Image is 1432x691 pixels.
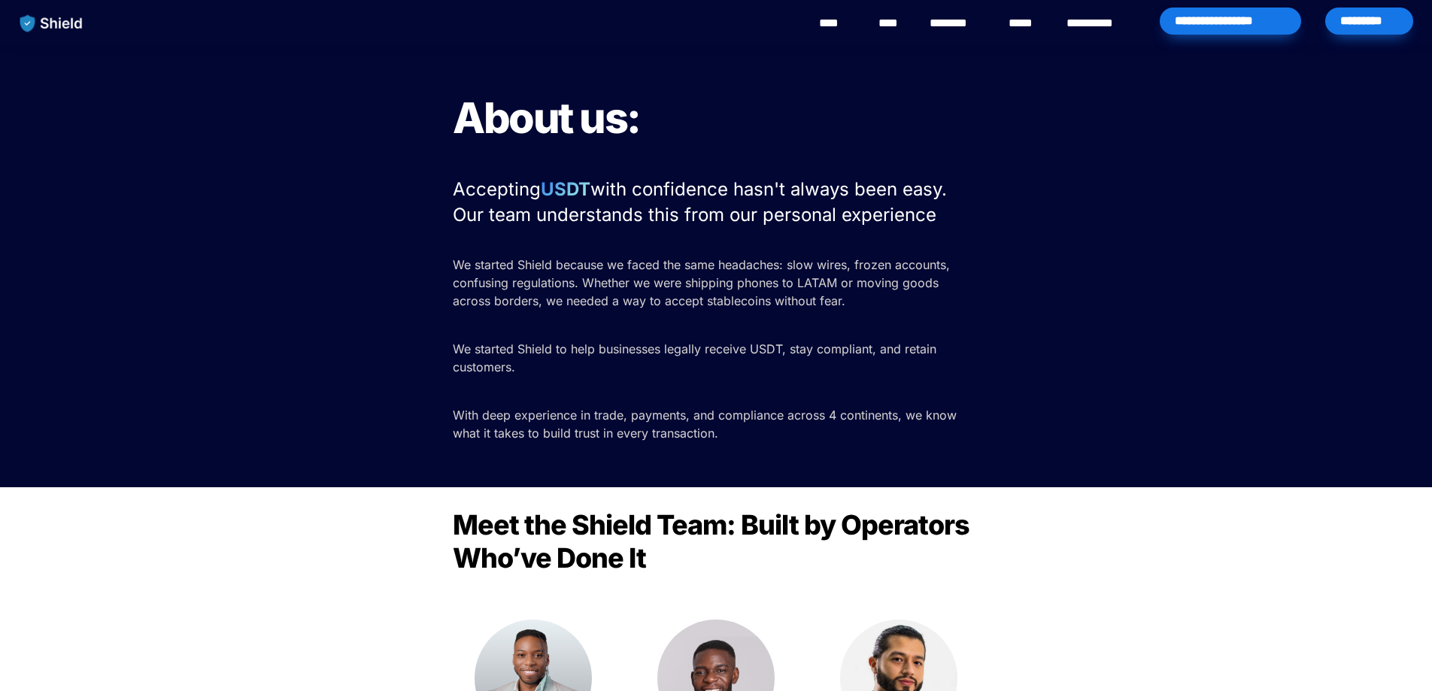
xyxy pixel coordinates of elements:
[453,408,960,441] span: With deep experience in trade, payments, and compliance across 4 continents, we know what it take...
[453,178,541,200] span: Accepting
[453,178,952,226] span: with confidence hasn't always been easy. Our team understands this from our personal experience
[453,508,975,574] span: Meet the Shield Team: Built by Operators Who’ve Done It
[13,8,90,39] img: website logo
[541,178,590,200] strong: USDT
[453,341,940,374] span: We started Shield to help businesses legally receive USDT, stay compliant, and retain customers.
[453,257,954,308] span: We started Shield because we faced the same headaches: slow wires, frozen accounts, confusing reg...
[453,92,640,144] span: About us:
